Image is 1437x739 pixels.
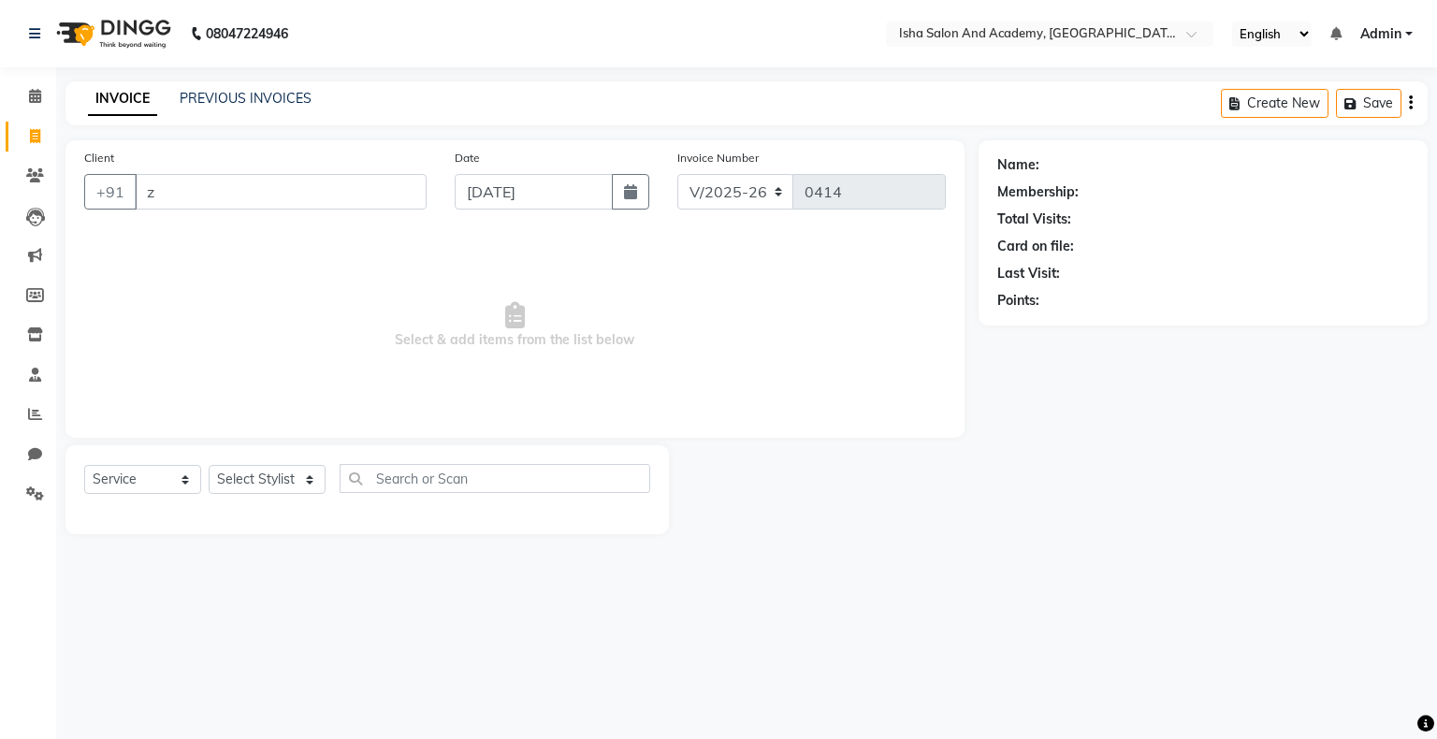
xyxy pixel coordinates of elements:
button: +91 [84,174,137,210]
label: Date [455,150,480,167]
button: Create New [1221,89,1328,118]
b: 08047224946 [206,7,288,60]
a: INVOICE [88,82,157,116]
button: Save [1336,89,1401,118]
label: Invoice Number [677,150,759,167]
input: Search by Name/Mobile/Email/Code [135,174,427,210]
a: PREVIOUS INVOICES [180,90,312,107]
span: Admin [1360,24,1401,44]
div: Total Visits: [997,210,1071,229]
div: Card on file: [997,237,1074,256]
label: Client [84,150,114,167]
div: Points: [997,291,1039,311]
input: Search or Scan [340,464,650,493]
div: Name: [997,155,1039,175]
img: logo [48,7,176,60]
span: Select & add items from the list below [84,232,946,419]
div: Membership: [997,182,1079,202]
div: Last Visit: [997,264,1060,283]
